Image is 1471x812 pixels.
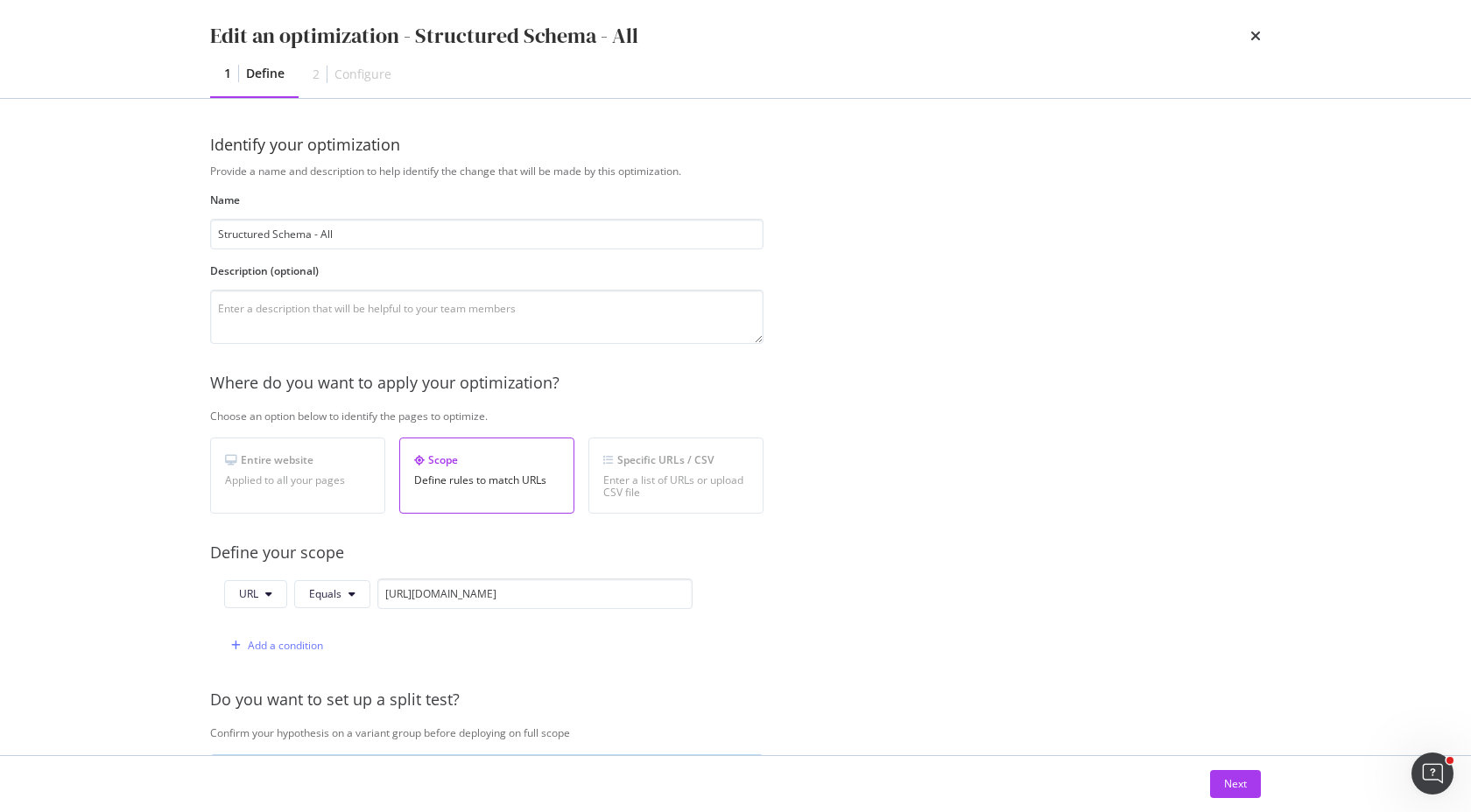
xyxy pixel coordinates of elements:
div: Applied to all your pages [225,474,370,486]
div: Scope [414,452,560,467]
div: Where do you want to apply your optimization? [210,372,1348,395]
div: Define rules to match URLs [414,474,560,486]
label: Name [210,192,764,207]
div: Add a condition [248,638,323,653]
button: URL [224,580,287,608]
iframe: Intercom live chat [1411,752,1453,794]
div: Entire website [225,452,370,467]
span: Equals [309,586,341,601]
div: Confirm your hypothesis on a variant group before deploying on full scope [210,725,1348,740]
button: Equals [294,580,370,608]
div: Provide a name and description to help identify the change that will be made by this optimization. [210,164,1348,178]
div: 2 [313,66,320,83]
div: Enter a list of URLs or upload CSV file [603,474,749,499]
label: Description (optional) [210,263,764,278]
div: Define your scope [210,542,1348,564]
input: Enter an optimization name to easily find it back [210,219,764,249]
button: Add a condition [224,632,323,660]
div: times [1250,21,1261,51]
button: Next [1210,770,1261,798]
span: URL [239,586,258,601]
div: Configure [334,66,391,83]
div: Edit an optimization - Structured Schema - All [210,21,638,51]
div: Specific URLs / CSV [603,452,749,467]
div: 1 [224,65,231,82]
div: Identify your optimization [210,134,1261,157]
div: Define [246,65,285,82]
div: Next [1224,776,1247,791]
div: Choose an option below to identify the pages to optimize. [210,409,1348,423]
div: Do you want to set up a split test? [210,689,1348,711]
